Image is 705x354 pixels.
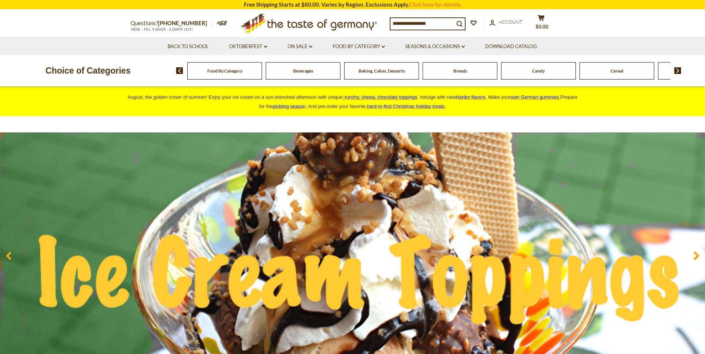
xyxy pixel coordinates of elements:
[131,18,213,28] p: Questions?
[511,94,560,100] a: own German gummies.
[128,94,578,109] span: August, the golden crown of summer! Enjoy your ice cream on a sun-drenched afternoon with unique ...
[532,68,545,74] a: Candy
[456,94,486,100] a: Haribo flavors
[342,94,417,100] a: crunchy, chewy, chocolaty toppings
[499,19,523,25] span: Account
[273,104,306,109] a: pickling season
[485,43,537,51] a: Download Catalog
[288,43,312,51] a: On Sale
[490,18,523,26] a: Account
[367,104,446,109] span: .
[229,43,267,51] a: Oktoberfest
[453,68,467,74] a: Breads
[405,43,465,51] a: Seasons & Occasions
[674,67,681,74] img: next arrow
[333,43,385,51] a: Food By Category
[530,14,553,33] button: $0.00
[409,1,461,8] a: Click here for details.
[345,94,417,100] span: runchy, chewy, chocolaty toppings
[168,43,209,51] a: Back to School
[359,68,405,74] a: Baking, Cakes, Desserts
[131,27,194,31] span: MON - FRI, 9:00AM - 5:00PM (EST)
[176,67,183,74] img: previous arrow
[611,68,623,74] a: Cereal
[367,104,445,109] a: hard-to-find Christmas holiday treats
[511,94,559,100] span: own German gummies
[293,68,313,74] a: Beverages
[536,24,548,30] span: $0.00
[207,68,242,74] a: Food By Category
[158,20,207,26] a: [PHONE_NUMBER]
